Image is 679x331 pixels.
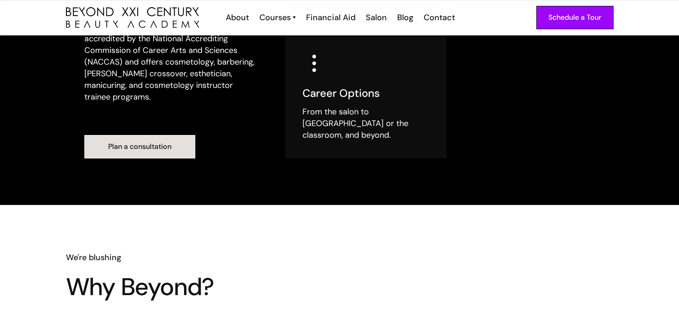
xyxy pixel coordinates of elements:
[391,12,418,23] a: Blog
[220,12,254,23] a: About
[259,12,291,23] div: Courses
[366,12,387,23] div: Salon
[300,12,360,23] a: Financial Aid
[66,7,199,28] img: beyond 21st century beauty academy logo
[302,87,429,100] h5: Career Options
[66,252,288,263] h6: We're blushing
[259,12,296,23] a: Courses
[548,12,601,23] div: Schedule a Tour
[302,52,326,75] img: three dots
[306,12,355,23] div: Financial Aid
[360,12,391,23] a: Salon
[84,135,195,158] a: Plan a consultation
[66,275,288,299] h3: Why Beyond?
[424,12,455,23] div: Contact
[418,12,460,23] a: Contact
[66,7,199,28] a: home
[397,12,413,23] div: Blog
[536,6,613,29] a: Schedule a Tour
[84,21,259,103] p: Beyond 21st Century Beauty Academy is accredited by the National Accrediting Commission of Career...
[302,106,429,141] div: From the salon to [GEOGRAPHIC_DATA] or the classroom, and beyond.
[226,12,249,23] div: About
